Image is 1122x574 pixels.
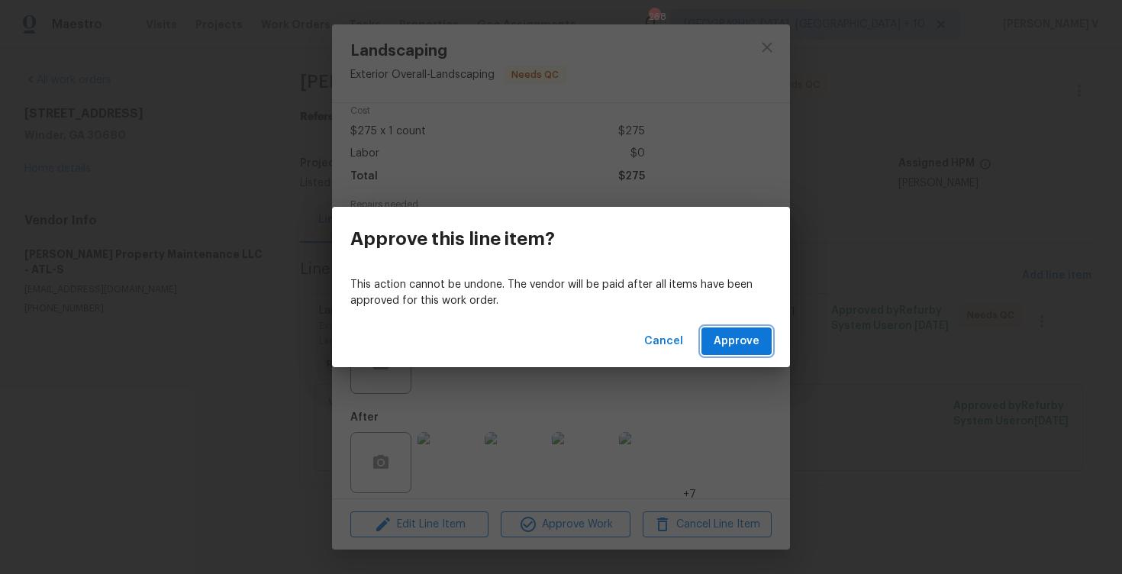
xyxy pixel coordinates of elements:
[350,228,555,250] h3: Approve this line item?
[350,277,772,309] p: This action cannot be undone. The vendor will be paid after all items have been approved for this...
[714,332,759,351] span: Approve
[638,327,689,356] button: Cancel
[644,332,683,351] span: Cancel
[701,327,772,356] button: Approve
